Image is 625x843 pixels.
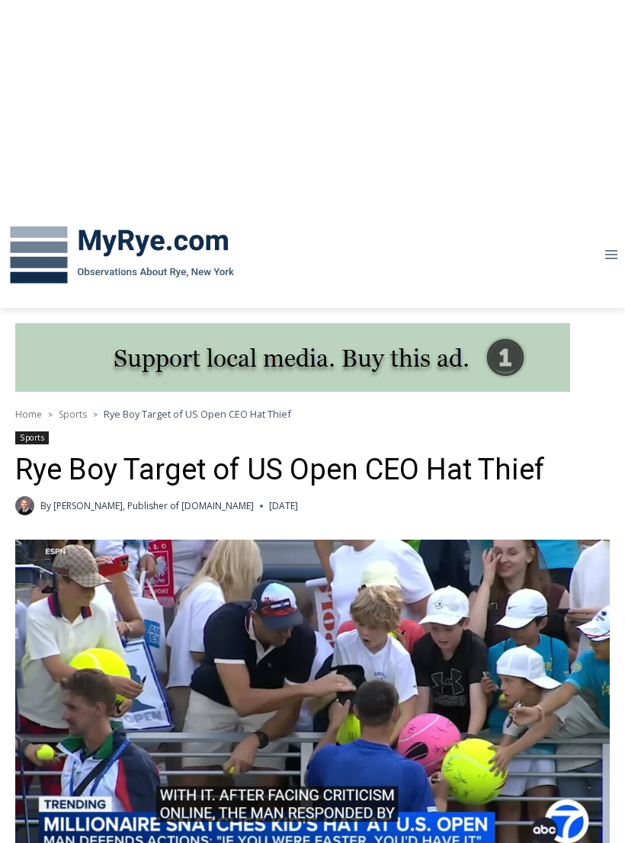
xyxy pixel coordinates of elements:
a: [PERSON_NAME], Publisher of [DOMAIN_NAME] [53,499,254,512]
span: > [48,409,53,420]
img: support local media, buy this ad [15,323,570,392]
a: Author image [15,496,34,515]
h1: Rye Boy Target of US Open CEO Hat Thief [15,453,610,488]
span: > [93,409,98,420]
a: Home [15,408,42,421]
span: By [40,498,51,513]
button: Open menu [597,243,625,267]
time: [DATE] [269,498,298,513]
span: Rye Boy Target of US Open CEO Hat Thief [104,407,291,421]
a: Sports [59,408,87,421]
a: Sports [15,431,49,444]
nav: Breadcrumbs [15,406,610,421]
